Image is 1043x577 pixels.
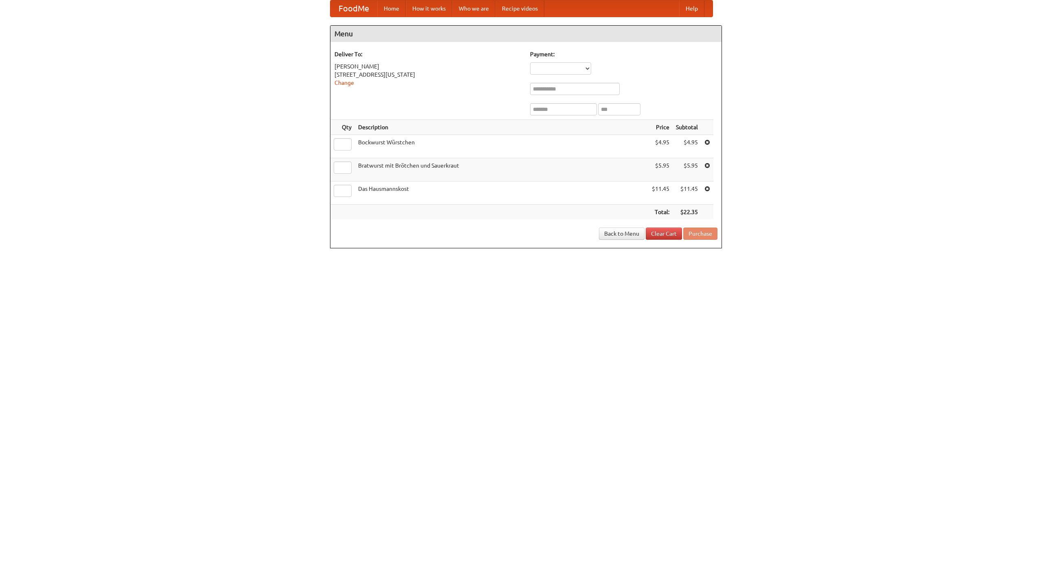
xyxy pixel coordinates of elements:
[679,0,704,17] a: Help
[355,135,649,158] td: Bockwurst Würstchen
[649,120,673,135] th: Price
[649,135,673,158] td: $4.95
[673,205,701,220] th: $22.35
[355,158,649,181] td: Bratwurst mit Brötchen und Sauerkraut
[646,228,682,240] a: Clear Cart
[355,181,649,205] td: Das Hausmannskost
[683,228,717,240] button: Purchase
[355,120,649,135] th: Description
[330,26,722,42] h4: Menu
[406,0,452,17] a: How it works
[649,158,673,181] td: $5.95
[673,181,701,205] td: $11.45
[649,205,673,220] th: Total:
[673,135,701,158] td: $4.95
[452,0,495,17] a: Who we are
[495,0,544,17] a: Recipe videos
[330,0,377,17] a: FoodMe
[334,50,522,58] h5: Deliver To:
[334,71,522,79] div: [STREET_ADDRESS][US_STATE]
[673,158,701,181] td: $5.95
[599,228,645,240] a: Back to Menu
[649,181,673,205] td: $11.45
[334,80,354,86] a: Change
[330,120,355,135] th: Qty
[673,120,701,135] th: Subtotal
[377,0,406,17] a: Home
[530,50,717,58] h5: Payment:
[334,62,522,71] div: [PERSON_NAME]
